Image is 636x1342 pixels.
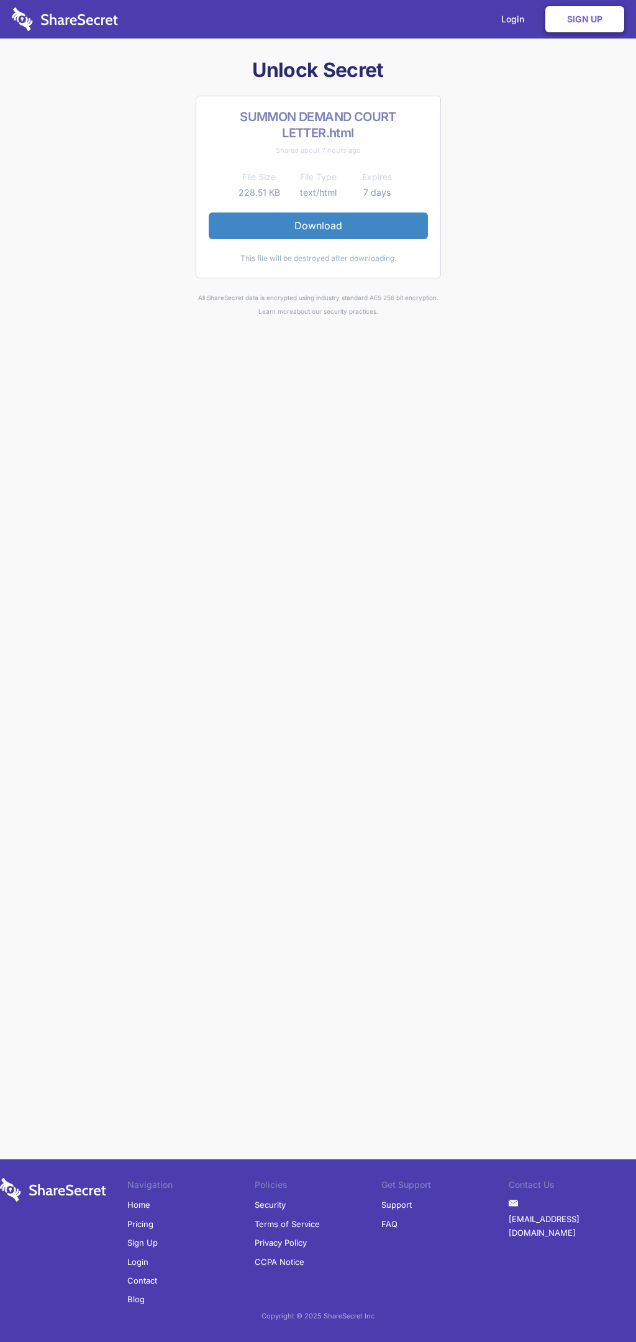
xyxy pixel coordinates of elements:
[255,1195,286,1214] a: Security
[230,170,289,185] th: File Size
[289,185,348,200] td: text/html
[209,144,428,157] div: Shared about 7 hours ago
[12,7,118,31] img: logo-wordmark-white-trans-d4663122ce5f474addd5e946df7df03e33cb6a1c49d2221995e7729f52c070b2.svg
[258,308,293,315] a: Learn more
[381,1215,397,1233] a: FAQ
[127,1178,255,1195] li: Navigation
[509,1178,636,1195] li: Contact Us
[127,1195,150,1214] a: Home
[289,170,348,185] th: File Type
[127,1290,145,1308] a: Blog
[127,1271,157,1290] a: Contact
[127,1233,158,1252] a: Sign Up
[255,1233,307,1252] a: Privacy Policy
[381,1178,509,1195] li: Get Support
[255,1253,304,1271] a: CCPA Notice
[348,185,407,200] td: 7 days
[348,170,407,185] th: Expires
[127,1253,148,1271] a: Login
[209,252,428,265] div: This file will be destroyed after downloading.
[255,1178,382,1195] li: Policies
[381,1195,412,1214] a: Support
[209,212,428,239] a: Download
[509,1210,636,1243] a: [EMAIL_ADDRESS][DOMAIN_NAME]
[127,1215,153,1233] a: Pricing
[209,109,428,141] h2: SUMMON DEMAND COURT LETTER.html
[230,185,289,200] td: 228.51 KB
[255,1215,320,1233] a: Terms of Service
[545,6,624,32] a: Sign Up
